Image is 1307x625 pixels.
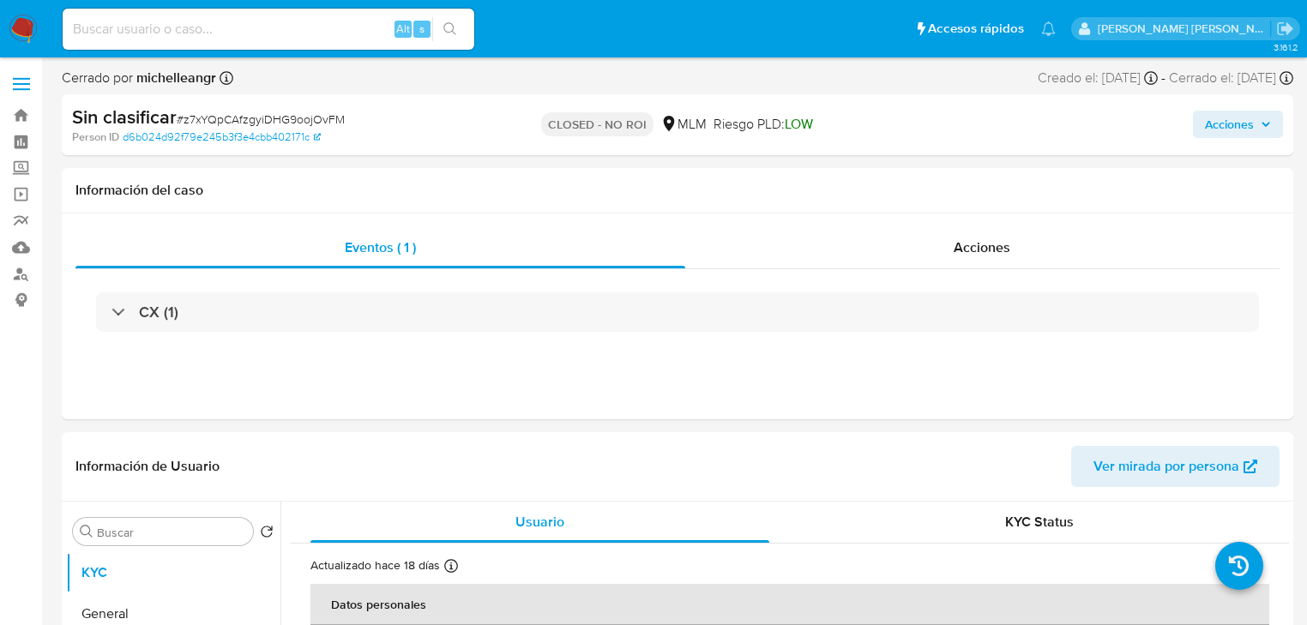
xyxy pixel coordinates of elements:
[133,68,216,87] b: michelleangr
[62,69,216,87] span: Cerrado por
[515,512,564,532] span: Usuario
[75,182,1280,199] h1: Información del caso
[714,115,813,134] span: Riesgo PLD:
[1098,21,1271,37] p: michelleangelica.rodriguez@mercadolibre.com.mx
[928,20,1024,38] span: Accesos rápidos
[1193,111,1283,138] button: Acciones
[785,114,813,134] span: LOW
[72,129,119,145] b: Person ID
[345,237,416,257] span: Eventos ( 1 )
[310,557,440,574] p: Actualizado hace 18 días
[541,112,653,136] p: CLOSED - NO ROI
[419,21,425,37] span: s
[1005,512,1074,532] span: KYC Status
[72,103,177,130] b: Sin clasificar
[1041,21,1056,36] a: Notificaciones
[432,17,467,41] button: search-icon
[1276,20,1294,38] a: Salir
[1093,446,1239,487] span: Ver mirada por persona
[1071,446,1280,487] button: Ver mirada por persona
[63,18,474,40] input: Buscar usuario o caso...
[123,129,321,145] a: d6b024d92f79e245b3f3e4cbb402171c
[260,525,274,544] button: Volver al orden por defecto
[396,21,410,37] span: Alt
[1205,111,1254,138] span: Acciones
[80,525,93,538] button: Buscar
[75,458,220,475] h1: Información de Usuario
[66,552,280,593] button: KYC
[96,292,1259,332] div: CX (1)
[1038,69,1158,87] div: Creado el: [DATE]
[310,584,1269,625] th: Datos personales
[97,525,246,540] input: Buscar
[660,115,707,134] div: MLM
[1161,69,1165,87] span: -
[139,303,178,322] h3: CX (1)
[177,111,345,128] span: # z7xYQpCAfzgyiDHG9oojOvFM
[954,237,1010,257] span: Acciones
[1169,69,1293,87] div: Cerrado el: [DATE]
